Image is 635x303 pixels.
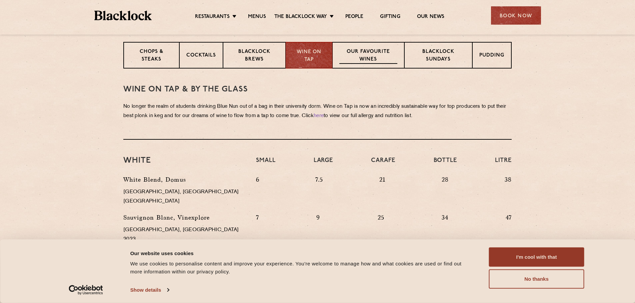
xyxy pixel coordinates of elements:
p: 6 [256,175,259,210]
a: here [314,113,324,118]
a: Show details [130,285,169,295]
p: [GEOGRAPHIC_DATA], [GEOGRAPHIC_DATA] 2023 [123,226,246,244]
a: Usercentrics Cookiebot - opens in a new window [57,285,115,295]
a: Restaurants [195,14,230,21]
div: Book Now [491,6,541,25]
a: The Blacklock Way [274,14,327,21]
p: Sauvignon Blanc, Vinexplore [123,213,246,222]
p: 47 [506,213,512,247]
p: 7.5 [315,175,323,210]
p: Blacklock Brews [230,48,279,64]
p: 7 [256,213,259,247]
img: BL_Textured_Logo-footer-cropped.svg [94,11,152,20]
a: People [345,14,363,21]
h4: Litre [495,156,512,172]
p: White Blend, Domus [123,175,246,184]
h4: Carafe [371,156,395,172]
div: Our website uses cookies [130,249,474,257]
p: Blacklock Sundays [411,48,465,64]
h4: Small [256,156,275,172]
h4: Bottle [434,156,457,172]
button: No thanks [489,269,584,289]
a: Gifting [380,14,400,21]
p: Pudding [479,52,504,60]
a: Menus [248,14,266,21]
p: Cocktails [186,52,216,60]
p: 25 [378,213,384,247]
h3: White [123,156,246,165]
p: Wine on Tap [293,49,325,64]
p: 21 [379,175,386,210]
h4: Large [314,156,333,172]
p: 9 [316,213,320,247]
p: [GEOGRAPHIC_DATA], [GEOGRAPHIC_DATA] [GEOGRAPHIC_DATA] [123,188,246,206]
p: 28 [442,175,449,210]
p: No longer the realm of students drinking Blue Nun out of a bag in their university dorm. Wine on ... [123,102,512,121]
p: Our favourite wines [339,48,397,64]
div: We use cookies to personalise content and improve your experience. You're welcome to manage how a... [130,260,474,276]
p: 34 [442,213,448,247]
h3: WINE on tap & by the glass [123,85,512,94]
p: Chops & Steaks [131,48,172,64]
p: 38 [505,175,512,210]
button: I'm cool with that [489,247,584,267]
a: Our News [417,14,445,21]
